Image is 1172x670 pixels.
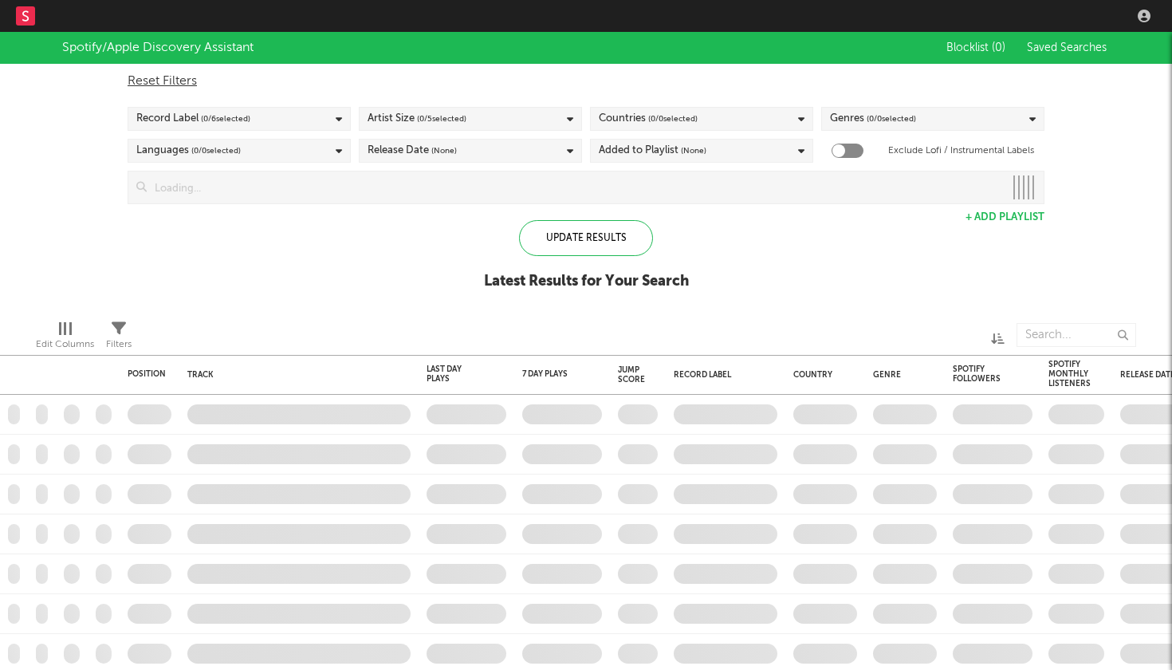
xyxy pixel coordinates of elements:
[128,369,166,379] div: Position
[136,109,250,128] div: Record Label
[946,42,1005,53] span: Blocklist
[62,38,254,57] div: Spotify/Apple Discovery Assistant
[191,141,241,160] span: ( 0 / 0 selected)
[147,171,1004,203] input: Loading...
[368,141,457,160] div: Release Date
[674,370,769,380] div: Record Label
[431,141,457,160] span: (None)
[136,141,241,160] div: Languages
[992,42,1005,53] span: ( 0 )
[1017,323,1136,347] input: Search...
[599,109,698,128] div: Countries
[830,109,916,128] div: Genres
[1022,41,1110,54] button: Saved Searches
[966,212,1044,223] button: + Add Playlist
[201,109,250,128] span: ( 0 / 6 selected)
[1027,42,1110,53] span: Saved Searches
[128,72,1044,91] div: Reset Filters
[106,335,132,354] div: Filters
[417,109,466,128] span: ( 0 / 5 selected)
[681,141,706,160] span: (None)
[106,315,132,361] div: Filters
[368,109,466,128] div: Artist Size
[648,109,698,128] span: ( 0 / 0 selected)
[36,335,94,354] div: Edit Columns
[187,370,403,380] div: Track
[867,109,916,128] span: ( 0 / 0 selected)
[618,365,645,384] div: Jump Score
[484,272,689,291] div: Latest Results for Your Search
[953,365,1009,384] div: Spotify Followers
[888,141,1034,160] label: Exclude Lofi / Instrumental Labels
[793,370,849,380] div: Country
[1048,360,1091,388] div: Spotify Monthly Listeners
[36,315,94,361] div: Edit Columns
[873,370,929,380] div: Genre
[599,141,706,160] div: Added to Playlist
[522,369,578,379] div: 7 Day Plays
[519,220,653,256] div: Update Results
[427,365,482,384] div: Last Day Plays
